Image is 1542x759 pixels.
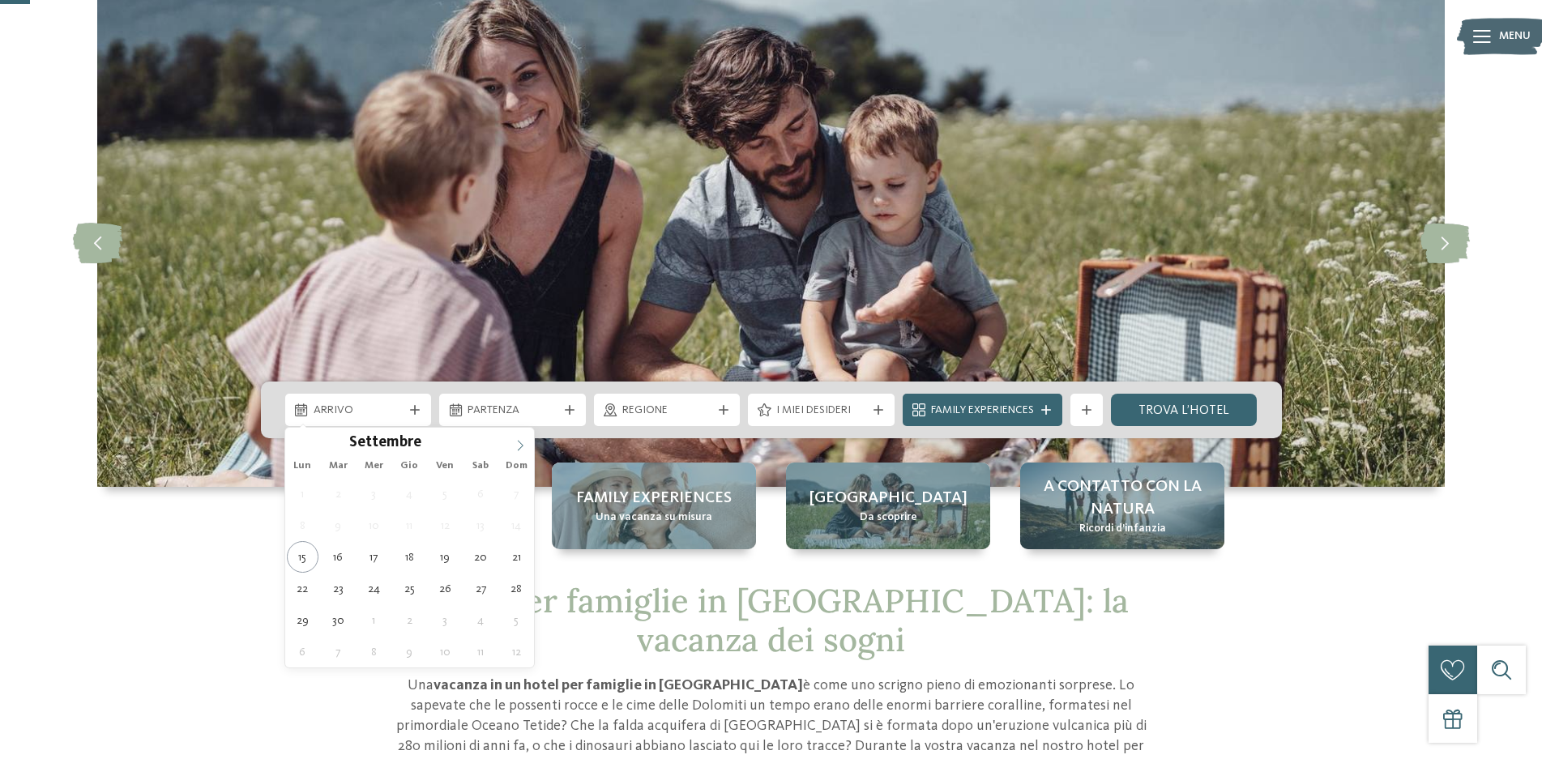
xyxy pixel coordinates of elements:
span: Settembre 7, 2025 [501,478,532,510]
span: Settembre 18, 2025 [394,541,425,573]
span: Settembre 1, 2025 [287,478,318,510]
span: Settembre 24, 2025 [358,573,390,604]
span: Dom [498,461,534,471]
span: Ottobre 5, 2025 [501,604,532,636]
span: Settembre 30, 2025 [322,604,354,636]
span: Settembre 17, 2025 [358,541,390,573]
span: Settembre 13, 2025 [465,510,497,541]
span: Settembre 15, 2025 [287,541,318,573]
span: Lun [285,461,321,471]
span: Ottobre 3, 2025 [429,604,461,636]
span: Settembre 6, 2025 [465,478,497,510]
span: Settembre 2, 2025 [322,478,354,510]
span: Mer [356,461,391,471]
span: Gio [391,461,427,471]
span: Ottobre 11, 2025 [465,636,497,667]
span: Settembre 19, 2025 [429,541,461,573]
span: A contatto con la natura [1036,475,1208,521]
span: Settembre 11, 2025 [394,510,425,541]
a: Hotel per famiglie in Alto Adige: un’esperienza indimenticabile A contatto con la natura Ricordi ... [1020,463,1224,549]
input: Year [421,433,475,450]
span: Ottobre 4, 2025 [465,604,497,636]
span: Settembre 20, 2025 [465,541,497,573]
span: Una vacanza su misura [596,510,712,526]
span: Settembre 3, 2025 [358,478,390,510]
span: Settembre 27, 2025 [465,573,497,604]
span: Settembre 14, 2025 [501,510,532,541]
span: Ottobre 10, 2025 [429,636,461,667]
span: Ottobre 9, 2025 [394,636,425,667]
span: Ven [427,461,463,471]
span: [GEOGRAPHIC_DATA] [809,487,967,510]
span: Arrivo [314,403,404,419]
span: Settembre [349,436,421,451]
span: Settembre 29, 2025 [287,604,318,636]
span: Settembre 12, 2025 [429,510,461,541]
span: Ottobre 2, 2025 [394,604,425,636]
span: Family Experiences [931,403,1034,419]
span: Ottobre 6, 2025 [287,636,318,667]
span: Regione [622,403,712,419]
span: Settembre 25, 2025 [394,573,425,604]
span: Settembre 8, 2025 [287,510,318,541]
span: Partenza [468,403,557,419]
span: Settembre 22, 2025 [287,573,318,604]
span: Settembre 28, 2025 [501,573,532,604]
span: Settembre 26, 2025 [429,573,461,604]
span: Settembre 16, 2025 [322,541,354,573]
span: Ricordi d’infanzia [1079,521,1166,537]
strong: vacanza in un hotel per famiglie in [GEOGRAPHIC_DATA] [434,678,803,693]
span: Da scoprire [860,510,917,526]
span: Family experiences [576,487,732,510]
span: Ottobre 1, 2025 [358,604,390,636]
span: Settembre 4, 2025 [394,478,425,510]
a: Hotel per famiglie in Alto Adige: un’esperienza indimenticabile [GEOGRAPHIC_DATA] Da scoprire [786,463,990,549]
span: I miei desideri [776,403,866,419]
span: Settembre 23, 2025 [322,573,354,604]
span: Settembre 5, 2025 [429,478,461,510]
a: trova l’hotel [1111,394,1258,426]
span: Ottobre 7, 2025 [322,636,354,667]
span: Mar [320,461,356,471]
span: Hotel per famiglie in [GEOGRAPHIC_DATA]: la vacanza dei sogni [413,580,1129,660]
span: Ottobre 8, 2025 [358,636,390,667]
span: Sab [463,461,498,471]
span: Settembre 21, 2025 [501,541,532,573]
span: Ottobre 12, 2025 [501,636,532,667]
a: Hotel per famiglie in Alto Adige: un’esperienza indimenticabile Family experiences Una vacanza su... [552,463,756,549]
span: Settembre 9, 2025 [322,510,354,541]
span: Settembre 10, 2025 [358,510,390,541]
